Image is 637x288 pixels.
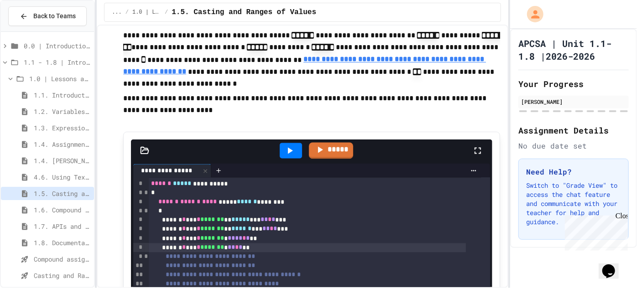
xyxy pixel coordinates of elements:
[34,238,90,247] span: 1.8. Documentation with Comments and Preconditions
[599,252,628,279] iframe: chat widget
[34,172,90,182] span: 4.6. Using Text Files
[165,9,168,16] span: /
[34,107,90,116] span: 1.2. Variables and Data Types
[33,11,76,21] span: Back to Teams
[526,166,621,177] h3: Need Help?
[517,4,546,25] div: My Account
[24,41,90,51] span: 0.0 | Introduction to APCSA
[34,254,90,264] span: Compound assignment operators - Quiz
[34,205,90,215] span: 1.6. Compound Assignment Operators
[518,124,629,137] h2: Assignment Details
[34,271,90,280] span: Casting and Ranges of variables - Quiz
[34,90,90,100] span: 1.1. Introduction to Algorithms, Programming, and Compilers
[34,139,90,149] span: 1.4. Assignment and Input
[24,57,90,67] span: 1.1 - 1.8 | Introduction to Java
[125,9,129,16] span: /
[34,123,90,133] span: 1.3. Expressions and Output [New]
[4,4,63,58] div: Chat with us now!Close
[112,9,122,16] span: ...
[521,98,626,106] div: [PERSON_NAME]
[132,9,161,16] span: 1.0 | Lessons and Notes
[34,156,90,165] span: 1.4. [PERSON_NAME] and User Input
[518,77,629,90] h2: Your Progress
[526,181,621,226] p: Switch to "Grade View" to access the chat feature and communicate with your teacher for help and ...
[518,140,629,151] div: No due date set
[8,6,87,26] button: Back to Teams
[34,221,90,231] span: 1.7. APIs and Libraries
[518,37,629,62] h1: APCSA | Unit 1.1- 1.8 |2026-2026
[561,212,628,251] iframe: chat widget
[34,189,90,198] span: 1.5. Casting and Ranges of Values
[172,7,316,18] span: 1.5. Casting and Ranges of Values
[29,74,90,83] span: 1.0 | Lessons and Notes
